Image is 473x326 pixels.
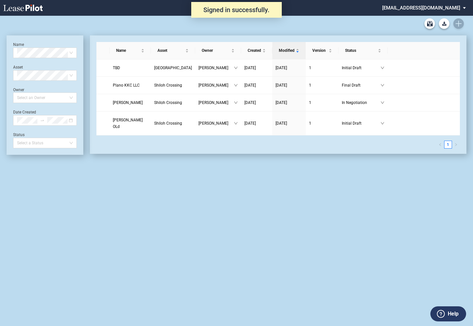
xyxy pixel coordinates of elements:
[13,65,23,70] label: Asset
[309,83,311,88] span: 1
[248,47,261,54] span: Created
[154,100,182,105] span: Shiloh Crossing
[380,121,384,125] span: down
[452,141,460,149] li: Next Page
[276,82,302,89] a: [DATE]
[276,121,287,126] span: [DATE]
[13,110,36,114] label: Date Created
[154,120,192,127] a: Shiloh Crossing
[380,101,384,105] span: down
[309,121,311,126] span: 1
[430,306,466,321] button: Help
[191,2,282,18] div: Signed in successfully.
[244,120,269,127] a: [DATE]
[198,65,234,71] span: [PERSON_NAME]
[244,66,256,70] span: [DATE]
[234,121,238,125] span: down
[452,141,460,149] button: right
[116,47,140,54] span: Name
[312,47,327,54] span: Version
[380,83,384,87] span: down
[154,121,182,126] span: Shiloh Crossing
[309,120,335,127] a: 1
[110,42,151,59] th: Name
[151,42,195,59] th: Asset
[113,100,143,105] span: Sky Lee
[234,66,238,70] span: down
[40,118,45,123] span: to
[276,83,287,88] span: [DATE]
[241,42,272,59] th: Created
[154,66,192,70] span: Preston Summerside Shopping Center
[244,65,269,71] a: [DATE]
[157,47,184,54] span: Asset
[272,42,306,59] th: Modified
[276,65,302,71] a: [DATE]
[276,100,287,105] span: [DATE]
[154,82,192,89] a: Shiloh Crossing
[444,141,452,149] li: 1
[40,118,45,123] span: swap-right
[113,83,140,88] span: Plano KKC LLC
[436,141,444,149] button: left
[276,120,302,127] a: [DATE]
[198,99,234,106] span: [PERSON_NAME]
[244,83,256,88] span: [DATE]
[444,141,452,148] a: 1
[244,99,269,106] a: [DATE]
[154,83,182,88] span: Shiloh Crossing
[309,82,335,89] a: 1
[439,143,442,146] span: left
[276,99,302,106] a: [DATE]
[234,101,238,105] span: down
[436,141,444,149] li: Previous Page
[244,121,256,126] span: [DATE]
[195,42,241,59] th: Owner
[279,47,295,54] span: Modified
[113,117,148,130] a: [PERSON_NAME] OLd
[113,99,148,106] a: [PERSON_NAME]
[244,82,269,89] a: [DATE]
[339,42,388,59] th: Status
[454,143,458,146] span: right
[309,65,335,71] a: 1
[276,66,287,70] span: [DATE]
[113,118,143,129] span: Sky Lee OLd
[380,66,384,70] span: down
[234,83,238,87] span: down
[198,120,234,127] span: [PERSON_NAME]
[309,99,335,106] a: 1
[424,18,435,29] a: Archive
[309,66,311,70] span: 1
[439,18,449,29] a: Download Blank Form
[154,99,192,106] a: Shiloh Crossing
[202,47,230,54] span: Owner
[342,65,380,71] span: Initial Draft
[198,82,234,89] span: [PERSON_NAME]
[342,82,380,89] span: Final Draft
[13,42,24,47] label: Name
[448,310,459,318] label: Help
[342,120,380,127] span: Initial Draft
[13,88,24,92] label: Owner
[345,47,377,54] span: Status
[113,66,120,70] span: TBD
[244,100,256,105] span: [DATE]
[113,65,148,71] a: TBD
[113,82,148,89] a: Plano KKC LLC
[306,42,339,59] th: Version
[309,100,311,105] span: 1
[13,132,25,137] label: Status
[154,65,192,71] a: [GEOGRAPHIC_DATA]
[342,99,380,106] span: In Negotiation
